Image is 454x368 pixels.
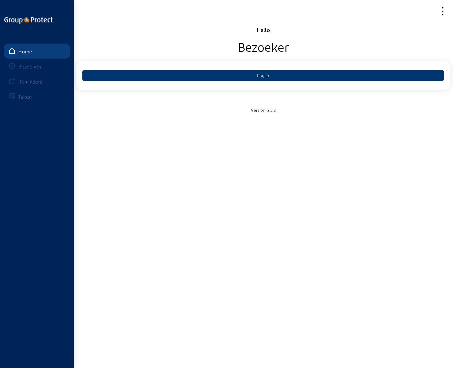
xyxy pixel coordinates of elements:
[76,26,450,34] div: Hallo
[18,63,41,69] div: Bezoeken
[251,107,276,112] small: Version: 3.5.2
[18,94,32,100] div: Taken
[18,78,42,84] div: Reminders
[4,59,70,74] a: Bezoeken
[4,74,70,89] a: Reminders
[76,39,450,54] div: Bezoeker
[4,89,70,104] a: Taken
[18,48,32,54] div: Home
[4,17,53,24] img: logo-oneline.png
[4,44,70,59] a: Home
[82,70,444,81] button: Log in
